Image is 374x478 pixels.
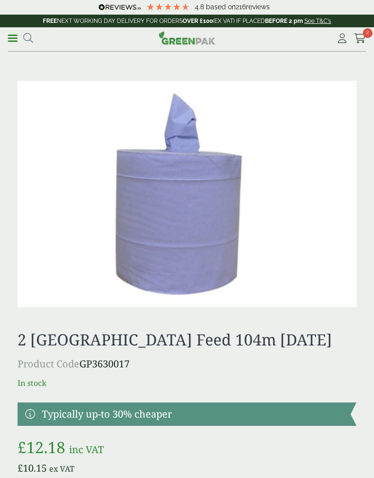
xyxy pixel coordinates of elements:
p: In stock [18,377,356,389]
span: inc VAT [69,443,104,456]
img: GreenPak Supplies [159,31,215,45]
i: My Account [336,34,348,43]
span: 4.8 [195,3,206,11]
a: See T&C's [304,18,331,24]
bdi: 12.18 [18,437,65,458]
a: 2 [354,31,366,46]
div: 4.79 Stars [146,2,190,11]
i: Cart [354,34,366,43]
img: 3630017 2 Ply Blue Centre Feed 104m [18,81,356,307]
span: Product Code [18,357,79,370]
strong: FREE [43,18,57,24]
strong: BEFORE 2 pm [265,18,303,24]
h1: 2 [GEOGRAPHIC_DATA] Feed 104m [DATE] [18,330,356,349]
span: 2 [363,28,373,38]
span: Based on [206,3,236,11]
p: GP3630017 [18,357,356,371]
span: £ [18,461,23,475]
strong: OVER £100 [183,18,213,24]
span: £ [18,437,26,458]
img: REVIEWS.io [98,4,141,11]
span: ex VAT [49,463,75,474]
span: 216 [236,3,246,11]
span: reviews [246,3,270,11]
bdi: 10.15 [18,461,47,475]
